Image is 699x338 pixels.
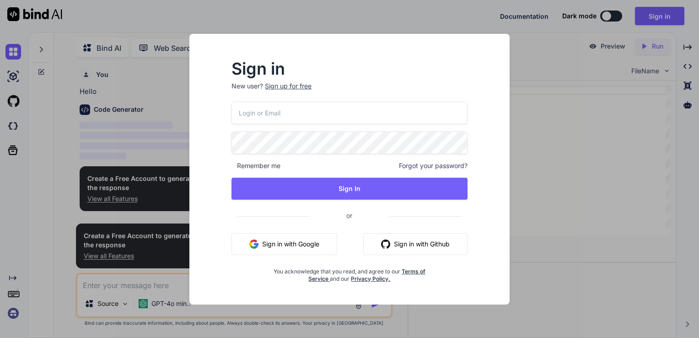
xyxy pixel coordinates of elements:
h2: Sign in [231,61,468,76]
img: github [381,240,390,249]
button: Sign in with Github [363,233,468,255]
p: New user? [231,82,468,102]
img: google [249,240,258,249]
div: Sign up for free [265,82,312,91]
input: Login or Email [231,102,468,124]
span: Remember me [231,161,280,170]
span: or [310,204,389,227]
a: Privacy Policy. [351,275,390,282]
button: Sign in with Google [231,233,337,255]
div: You acknowledge that you read, and agree to our and our [271,262,428,283]
button: Sign In [231,178,468,200]
a: Terms of Service [308,268,425,282]
span: Forgot your password? [399,161,468,170]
